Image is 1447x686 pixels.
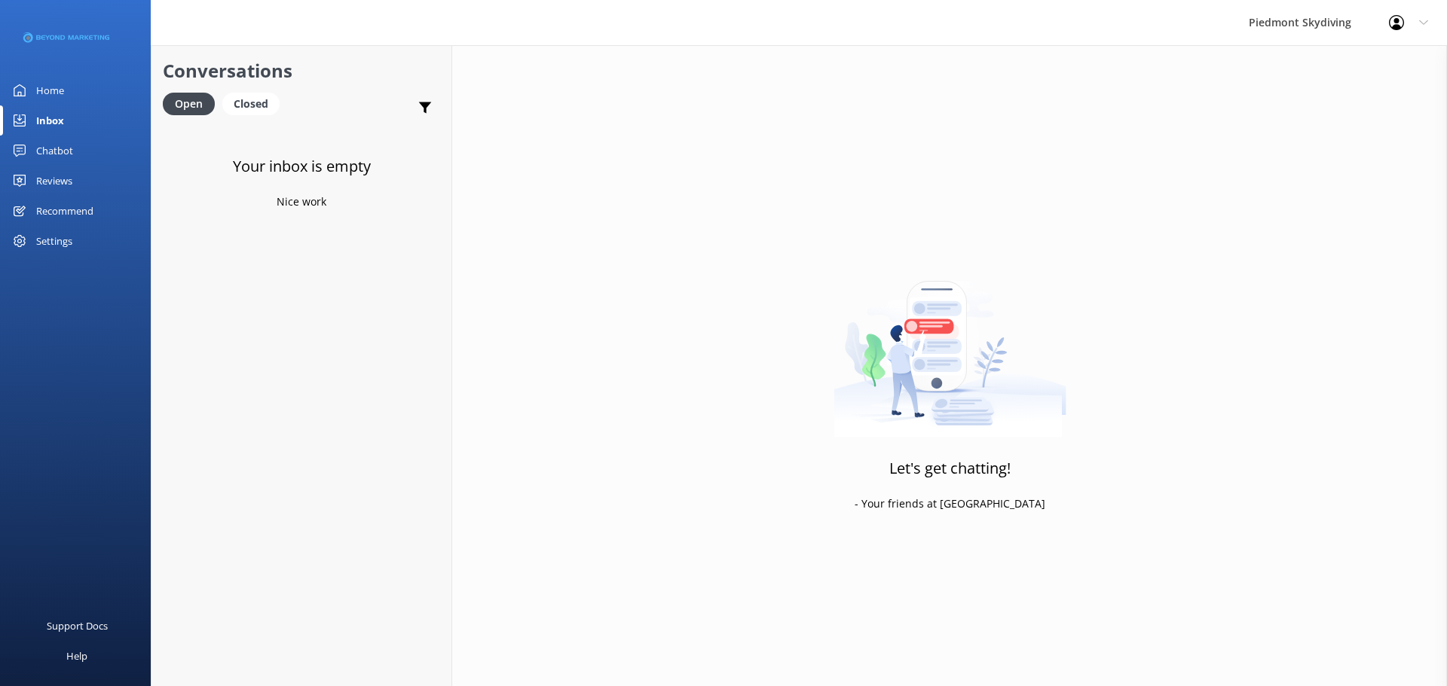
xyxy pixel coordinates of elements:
[36,75,64,105] div: Home
[277,194,326,210] p: Nice work
[163,95,222,111] a: Open
[222,95,287,111] a: Closed
[889,456,1011,480] h3: Let's get chatting!
[222,93,280,115] div: Closed
[66,641,87,671] div: Help
[36,105,64,136] div: Inbox
[36,136,73,166] div: Chatbot
[23,26,109,50] img: 3-1676954853.png
[36,166,72,196] div: Reviews
[834,249,1066,438] img: artwork of a man stealing a conversation from at giant smartphone
[163,93,215,115] div: Open
[36,226,72,256] div: Settings
[36,196,93,226] div: Recommend
[47,611,108,641] div: Support Docs
[233,154,371,178] h3: Your inbox is empty
[163,56,440,85] h2: Conversations
[855,495,1045,512] p: - Your friends at [GEOGRAPHIC_DATA]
